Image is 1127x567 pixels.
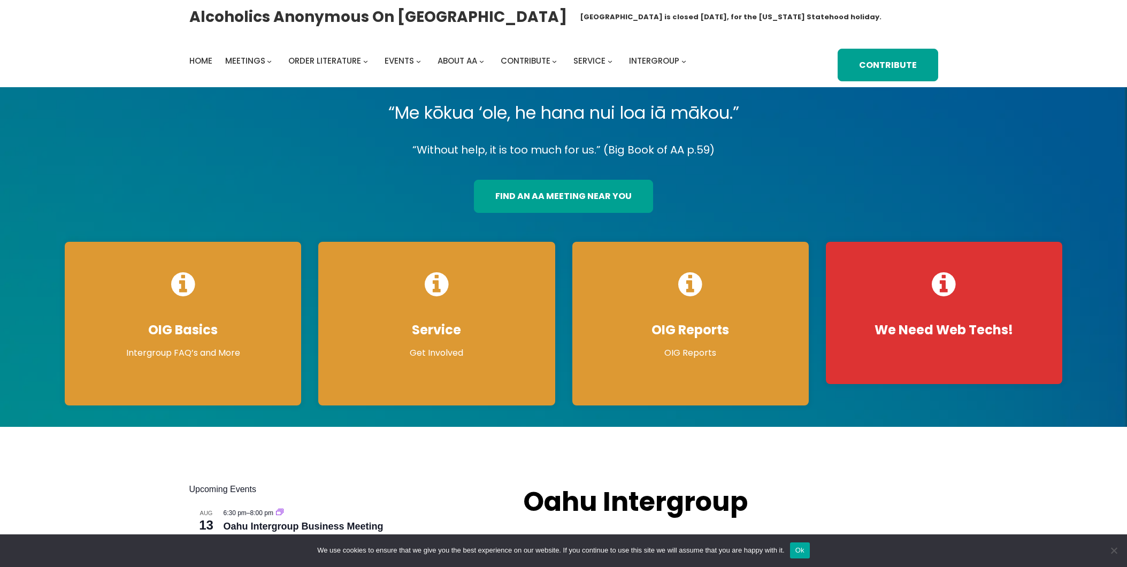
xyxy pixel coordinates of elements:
span: Service [573,55,605,66]
button: Events submenu [416,59,421,64]
button: Intergroup submenu [681,59,686,64]
span: About AA [438,55,477,66]
a: Intergroup [629,53,679,68]
p: Intergroup FAQ’s and More [75,347,290,359]
span: 13 [189,516,224,534]
span: Home [189,55,212,66]
p: “Me kōkua ‘ole, he hana nui loa iā mākou.” [56,98,1070,128]
span: Events [385,55,414,66]
button: Ok [790,542,810,558]
span: Aug [189,509,224,518]
h4: Service [329,322,544,338]
span: 6:30 pm [224,509,247,517]
button: Contribute submenu [552,59,557,64]
p: “Without help, it is too much for us.” (Big Book of AA p.59) [56,141,1070,159]
h4: OIG Basics [75,322,290,338]
span: We use cookies to ensure that we give you the best experience on our website. If you continue to ... [317,545,784,556]
nav: Intergroup [189,53,690,68]
p: Get Involved [329,347,544,359]
a: Meetings [225,53,265,68]
p: OIG Reports [583,347,798,359]
h2: Upcoming Events [189,483,502,496]
button: Meetings submenu [267,59,272,64]
time: – [224,509,275,517]
button: About AA submenu [479,59,484,64]
h2: Oahu Intergroup [523,483,781,520]
button: Order Literature submenu [363,59,368,64]
a: Contribute [838,49,938,82]
a: Service [573,53,605,68]
button: Service submenu [608,59,612,64]
span: No [1108,545,1119,556]
a: find an aa meeting near you [474,180,653,213]
span: Order Literature [288,55,361,66]
a: Events [385,53,414,68]
a: Alcoholics Anonymous on [GEOGRAPHIC_DATA] [189,4,567,30]
a: Contribute [501,53,550,68]
a: Oahu Intergroup Business Meeting [224,521,384,532]
h4: We Need Web Techs! [837,322,1052,338]
h1: [GEOGRAPHIC_DATA] is closed [DATE], for the [US_STATE] Statehood holiday. [580,12,881,22]
a: About AA [438,53,477,68]
span: 8:00 pm [250,509,273,517]
span: Intergroup [629,55,679,66]
h4: OIG Reports [583,322,798,338]
a: Home [189,53,212,68]
span: Meetings [225,55,265,66]
span: Contribute [501,55,550,66]
a: Event series: Oahu Intergroup Business Meeting [276,509,283,517]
